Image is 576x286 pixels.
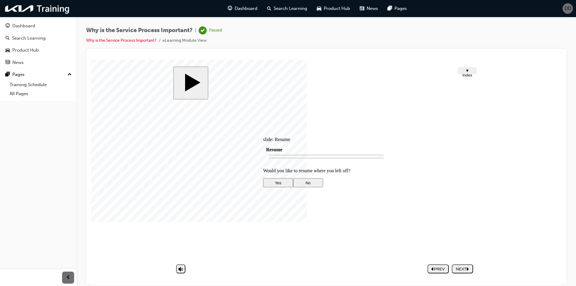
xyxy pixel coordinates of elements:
[223,2,262,15] a: guage-iconDashboard
[209,28,222,33] div: Passed
[86,38,157,43] a: Why is the Service Process Important?
[5,23,10,29] span: guage-icon
[367,5,378,12] span: News
[360,5,364,12] span: news-icon
[12,23,35,29] div: Dashboard
[228,5,232,12] span: guage-icon
[172,108,298,114] p: Would you like to resume where you left off?
[274,5,307,12] span: Search Learning
[3,2,72,15] img: kia-training
[172,77,298,83] div: slide: Resume
[67,71,72,79] span: up-icon
[5,60,10,65] span: news-icon
[66,274,70,281] span: prev-icon
[12,59,24,66] div: News
[12,35,46,42] div: Search Learning
[199,26,207,35] span: learningRecordVerb_PASS-icon
[12,71,25,78] div: Pages
[2,69,74,80] button: Pages
[394,5,407,12] span: Pages
[5,36,10,41] span: search-icon
[235,5,257,12] span: Dashboard
[324,5,350,12] span: Product Hub
[2,57,74,68] a: News
[355,2,383,15] a: news-iconNews
[172,119,202,128] button: Yes
[383,2,412,15] a: pages-iconPages
[7,80,74,89] a: Training Schedule
[2,33,74,44] a: Search Learning
[5,72,10,77] span: pages-icon
[7,89,74,98] a: All Pages
[202,119,232,128] button: No
[317,5,321,12] span: car-icon
[12,47,39,54] div: Product Hub
[565,5,571,12] span: DD
[195,27,196,34] span: |
[562,3,573,14] button: DD
[2,19,74,69] button: DashboardSearch LearningProduct HubNews
[2,20,74,32] a: Dashboard
[262,2,312,15] a: search-iconSearch Learning
[388,5,392,12] span: pages-icon
[175,87,191,92] span: Resume
[267,5,271,12] span: search-icon
[163,37,207,44] li: eLearning Module View
[5,48,10,53] span: car-icon
[2,45,74,56] a: Product Hub
[312,2,355,15] a: car-iconProduct Hub
[86,27,193,34] span: Why is the Service Process Important?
